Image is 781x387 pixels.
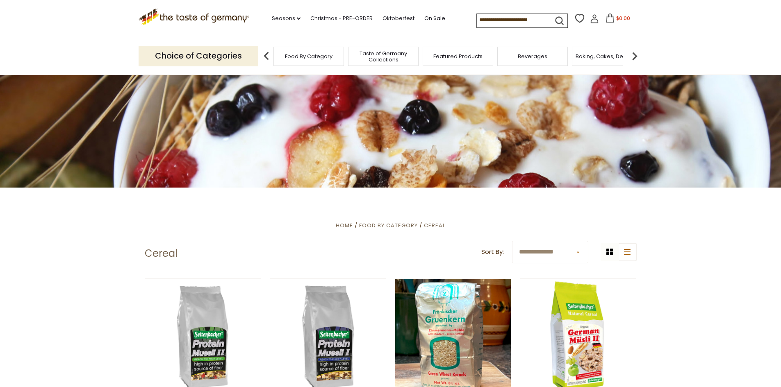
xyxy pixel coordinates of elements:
a: On Sale [424,14,445,23]
label: Sort By: [481,247,504,257]
h1: Cereal [145,247,178,260]
img: next arrow [626,48,643,64]
a: Home [336,222,353,229]
p: Choice of Categories [139,46,258,66]
a: Oktoberfest [383,14,414,23]
a: Featured Products [433,53,483,59]
a: Christmas - PRE-ORDER [310,14,373,23]
a: Beverages [518,53,547,59]
a: Seasons [272,14,301,23]
a: Cereal [424,222,445,229]
button: $0.00 [601,14,635,26]
a: Taste of Germany Collections [351,50,416,63]
a: Food By Category [285,53,332,59]
img: previous arrow [258,48,275,64]
span: $0.00 [616,15,630,22]
a: Food By Category [359,222,418,229]
a: Baking, Cakes, Desserts [576,53,639,59]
